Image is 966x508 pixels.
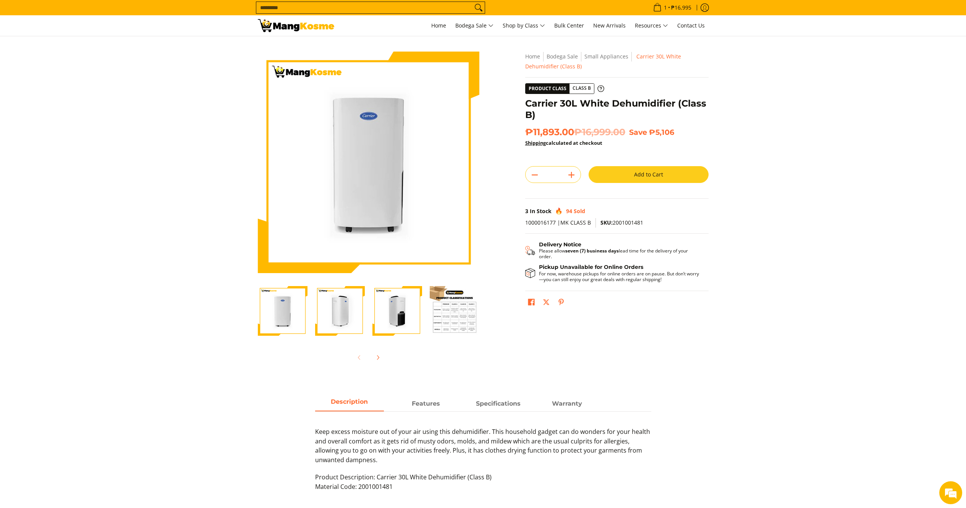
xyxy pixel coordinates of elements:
a: Description 3 [533,397,602,411]
a: Pin on Pinterest [556,297,566,310]
span: Save [629,128,647,137]
a: Share on Facebook [526,297,537,310]
span: Bulk Center [554,22,584,29]
a: Shop by Class [499,15,549,36]
img: Carrier 30L White Dehumidifier (Class B)-3 [372,286,422,336]
a: Bodega Sale [547,53,578,60]
del: ₱16,999.00 [574,126,625,138]
a: Resources [631,15,672,36]
a: Bodega Sale [451,15,497,36]
button: Next [369,349,386,366]
span: Bodega Sale [455,21,494,31]
strong: Delivery Notice [539,241,581,248]
span: Sold [574,207,585,215]
span: ₱11,893.00 [525,126,625,138]
strong: seven (7) business days [565,248,619,254]
img: carrier-30-liter-dehumidier-premium-full-view-mang-kosme [258,286,307,336]
button: Add to Cart [589,166,709,183]
a: New Arrivals [589,15,629,36]
span: ₱5,106 [649,128,674,137]
img: Carrier 30-Liter Dehumidifier - White (Class B) l Mang Kosme [258,19,334,32]
button: Subtract [526,169,544,181]
span: In Stock [530,207,552,215]
a: Description [315,397,384,411]
strong: calculated at checkout [525,139,602,146]
span: 3 [525,207,528,215]
span: ₱16,995 [670,5,693,10]
img: Carrier 30L White Dehumidifier (Class B)-4 [430,286,479,336]
a: Home [427,15,450,36]
button: Shipping & Delivery [525,241,701,260]
nav: Breadcrumbs [525,52,709,71]
a: Small Appliances [584,53,628,60]
span: SKU: [600,219,613,226]
span: Shop by Class [503,21,545,31]
strong: Warranty [552,400,582,407]
nav: Main Menu [342,15,709,36]
p: For now, warehouse pickups for online orders are on pause. But don’t worry—you can still enjoy ou... [539,271,701,282]
button: Add [562,169,581,181]
span: Contact Us [677,22,705,29]
span: • [651,3,694,12]
a: Shipping [525,139,546,146]
span: Product Class [526,84,570,94]
a: Description 1 [392,397,460,411]
img: carrier-30-liter-dehumidier-premium-full-view-mang-kosme [258,52,479,273]
span: 1 [663,5,668,10]
a: Description 2 [464,397,533,411]
a: Contact Us [673,15,709,36]
a: Product Class Class B [525,83,604,94]
a: Post on X [541,297,552,310]
span: 94 [566,207,572,215]
span: 2001001481 [600,219,643,226]
span: Home [431,22,446,29]
div: Description [315,411,651,499]
strong: Pickup Unavailable for Online Orders [539,264,643,270]
h1: Carrier 30L White Dehumidifier (Class B) [525,98,709,121]
span: Resources [635,21,668,31]
a: Home [525,53,540,60]
span: New Arrivals [593,22,626,29]
span: Class B [570,84,594,93]
img: Carrier 30L White Dehumidifier (Class B)-2 [315,286,365,336]
p: Please allow lead time for the delivery of your order. [539,248,701,259]
span: Product Description: Carrier 30L White Dehumidifier (Class B) Material Code: 2001001481 [315,473,492,491]
a: Bulk Center [550,15,588,36]
span: Keep excess moisture out of your air using this dehumidifier. This household gadget can do wonder... [315,427,650,464]
button: Search [472,2,485,13]
span: 1000016177 |MK CLASS B [525,219,591,226]
span: Carrier 30L White Dehumidifier (Class B) [525,53,681,70]
strong: Specifications [476,400,521,407]
strong: Features [412,400,440,407]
